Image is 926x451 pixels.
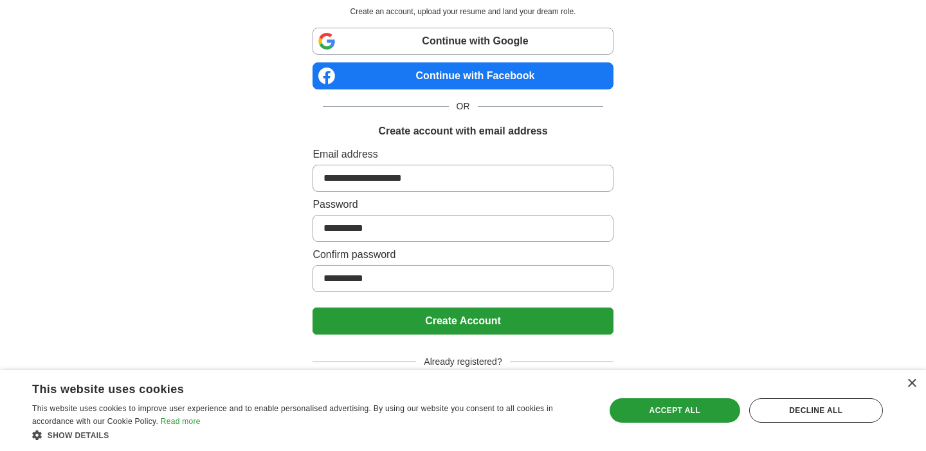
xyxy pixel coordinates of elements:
[161,417,201,426] a: Read more, opens a new window
[313,28,613,55] a: Continue with Google
[32,404,553,426] span: This website uses cookies to improve user experience and to enable personalised advertising. By u...
[416,355,509,369] span: Already registered?
[313,62,613,89] a: Continue with Facebook
[449,100,478,113] span: OR
[907,379,916,389] div: Close
[313,197,613,212] label: Password
[610,398,740,423] div: Accept all
[315,6,610,17] p: Create an account, upload your resume and land your dream role.
[313,147,613,162] label: Email address
[313,308,613,335] button: Create Account
[313,247,613,262] label: Confirm password
[48,431,109,440] span: Show details
[378,124,547,139] h1: Create account with email address
[32,378,556,397] div: This website uses cookies
[749,398,883,423] div: Decline all
[32,428,588,441] div: Show details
